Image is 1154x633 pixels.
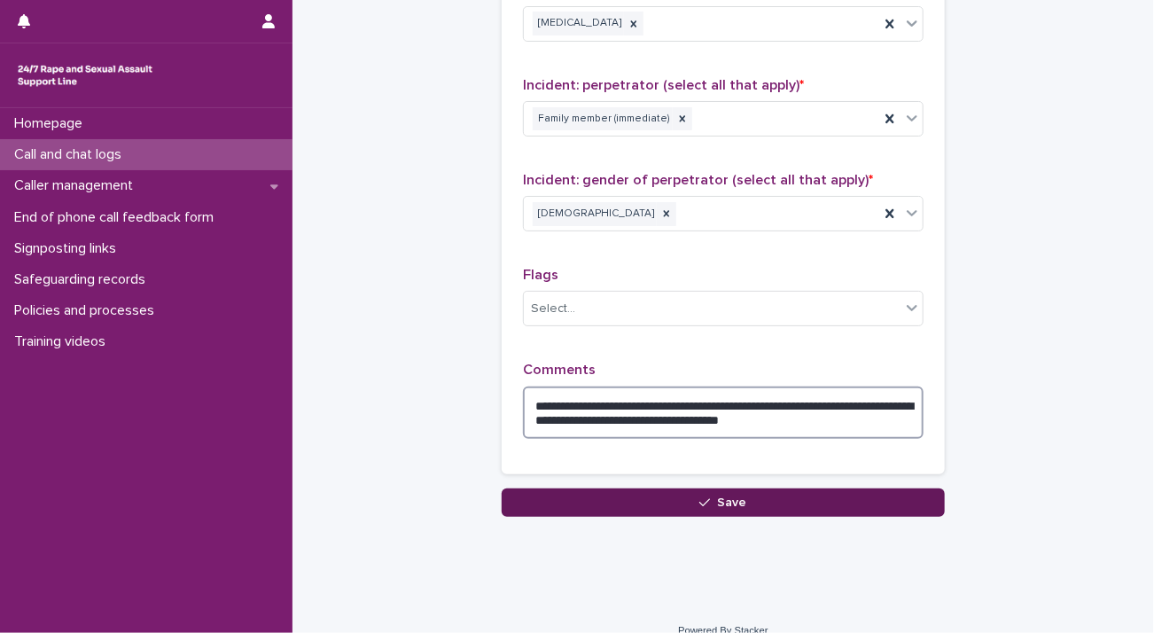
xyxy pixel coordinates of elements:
span: Incident: perpetrator (select all that apply) [523,78,804,92]
div: [MEDICAL_DATA] [533,12,624,35]
div: Select... [531,300,575,318]
span: Save [718,496,747,509]
p: Caller management [7,177,147,194]
span: Comments [523,363,596,377]
img: rhQMoQhaT3yELyF149Cw [14,58,156,93]
span: Incident: gender of perpetrator (select all that apply) [523,173,873,187]
span: Flags [523,268,558,282]
p: End of phone call feedback form [7,209,228,226]
p: Policies and processes [7,302,168,319]
div: Family member (immediate) [533,107,673,131]
p: Training videos [7,333,120,350]
p: Call and chat logs [7,146,136,163]
button: Save [502,488,945,517]
p: Homepage [7,115,97,132]
div: [DEMOGRAPHIC_DATA] [533,202,657,226]
p: Safeguarding records [7,271,160,288]
p: Signposting links [7,240,130,257]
